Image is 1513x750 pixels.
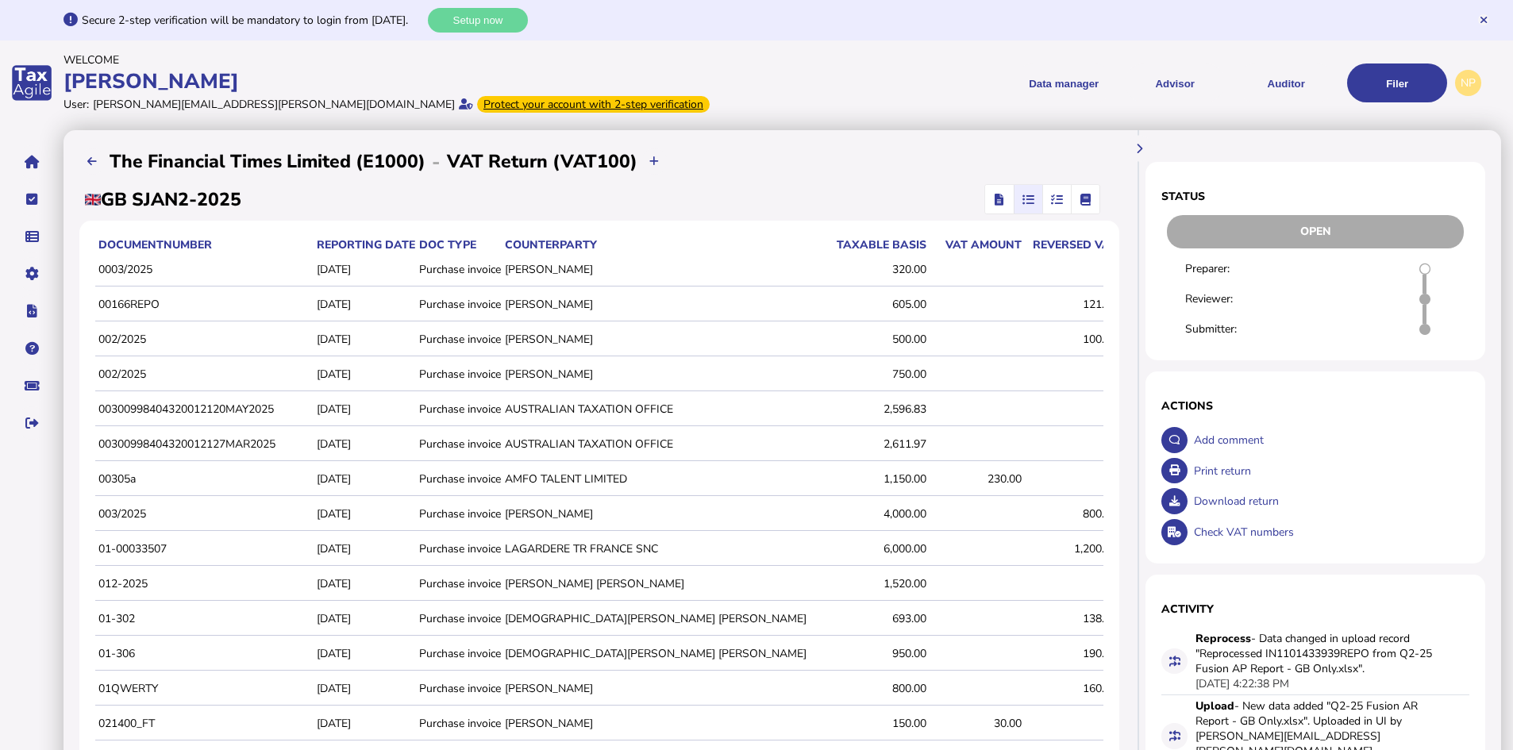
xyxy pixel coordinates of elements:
th: Doc type [416,237,502,253]
td: 021400_FT [95,707,314,740]
td: [DATE] [314,533,416,566]
td: 01-306 [95,637,314,671]
div: From Oct 1, 2025, 2-step verification will be required to login. Set it up now... [477,96,710,113]
td: 002/2025 [95,358,314,391]
td: [PERSON_NAME] [502,288,832,321]
td: Purchase invoice [416,253,502,287]
i: Return requires to prepare draft. [1419,263,1430,275]
button: Download return [1161,488,1188,514]
td: AUSTRALIAN TAXATION OFFICE [502,393,832,426]
button: Shows a dropdown of VAT Advisor options [1125,63,1225,102]
th: documentNumber [95,237,314,253]
td: [DATE] [314,707,416,740]
div: Profile settings [1455,70,1481,96]
td: [DEMOGRAPHIC_DATA][PERSON_NAME] [PERSON_NAME] [502,637,832,671]
div: 800.00 [835,681,926,696]
td: Purchase invoice [416,602,502,636]
td: Purchase invoice [416,393,502,426]
td: 00305a [95,463,314,496]
td: 003/2025 [95,498,314,531]
mat-button-toggle: Reconcilliation view by tax code [1042,185,1071,213]
i: Email verified [459,98,473,110]
div: 2,596.83 [835,402,926,417]
td: [DATE] [314,428,416,461]
strong: Reprocess [1195,631,1251,646]
td: Purchase invoice [416,637,502,671]
div: 950.00 [835,646,926,661]
td: [DATE] [314,323,416,356]
div: VAT amount [930,237,1022,252]
i: Data for this filing changed [1169,730,1180,741]
td: 01-302 [95,602,314,636]
td: Purchase invoice [416,707,502,740]
div: 1,200.00 [1026,541,1117,556]
div: Secure 2-step verification will be mandatory to login from [DATE]. [82,13,424,28]
td: 002/2025 [95,323,314,356]
div: 693.00 [835,611,926,626]
div: 121.00 [1026,297,1117,312]
button: Sign out [15,406,48,440]
td: AUSTRALIAN TAXATION OFFICE [502,428,832,461]
button: Shows a dropdown of Data manager options [1014,63,1114,102]
td: 012-2025 [95,567,314,601]
div: Print return [1190,456,1470,487]
button: Help pages [15,332,48,365]
menu: navigate products [760,63,1448,102]
td: Purchase invoice [416,463,502,496]
h1: Status [1161,189,1469,204]
button: Home [15,145,48,179]
td: Purchase invoice [416,672,502,706]
button: Tasks [15,183,48,216]
td: [PERSON_NAME] [502,358,832,391]
strong: Upload [1195,698,1234,713]
button: Check VAT numbers on return. [1161,519,1188,545]
button: Hide [1126,135,1153,161]
button: Filings list - by month [79,148,106,175]
button: Filer [1347,63,1447,102]
div: - [425,149,447,175]
div: - Data changed in upload record "Reprocessed IN1101433939REPO from Q2-25 Fusion AP Report - GB On... [1195,631,1434,676]
div: 1,520.00 [835,576,926,591]
div: 100.00 [1026,332,1117,347]
button: Developer hub links [15,294,48,328]
td: [DATE] [314,602,416,636]
td: Purchase invoice [416,533,502,566]
div: Check VAT numbers [1190,517,1470,548]
mat-button-toggle: Return view [985,185,1014,213]
div: Return status - Actions are restricted to nominated users [1161,215,1469,248]
td: [DATE] [314,393,416,426]
td: [DEMOGRAPHIC_DATA][PERSON_NAME] [PERSON_NAME] [502,602,832,636]
i: Data for this filing changed [1169,656,1180,667]
div: Taxable basis [835,237,926,252]
td: AMFO TALENT LIMITED [502,463,832,496]
h2: GB SJAN2-2025 [85,187,241,212]
mat-button-toggle: Reconcilliation view by document [1014,185,1042,213]
td: Purchase invoice [416,288,502,321]
button: Manage settings [15,257,48,290]
button: Raise a support ticket [15,369,48,402]
td: LAGARDERE TR FRANCE SNC [502,533,832,566]
div: 230.00 [930,471,1022,487]
td: [DATE] [314,567,416,601]
td: [PERSON_NAME] [PERSON_NAME] [502,567,832,601]
div: 6,000.00 [835,541,926,556]
td: [PERSON_NAME] [502,672,832,706]
div: Welcome [64,52,752,67]
td: [DATE] [314,498,416,531]
div: Preparer: [1185,261,1275,276]
td: 00300998404320012127MAR2025 [95,428,314,461]
div: 30.00 [930,716,1022,731]
td: [PERSON_NAME] [502,323,832,356]
div: 190.00 [1026,646,1117,661]
td: Purchase invoice [416,567,502,601]
td: [PERSON_NAME] [502,253,832,287]
td: Purchase invoice [416,498,502,531]
div: 138.60 [1026,611,1117,626]
div: 605.00 [835,297,926,312]
div: [PERSON_NAME][EMAIL_ADDRESS][PERSON_NAME][DOMAIN_NAME] [93,97,455,112]
td: 01QWERTY [95,672,314,706]
div: 4,000.00 [835,506,926,521]
div: 500.00 [835,332,926,347]
button: Make a comment in the activity log. [1161,427,1188,453]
